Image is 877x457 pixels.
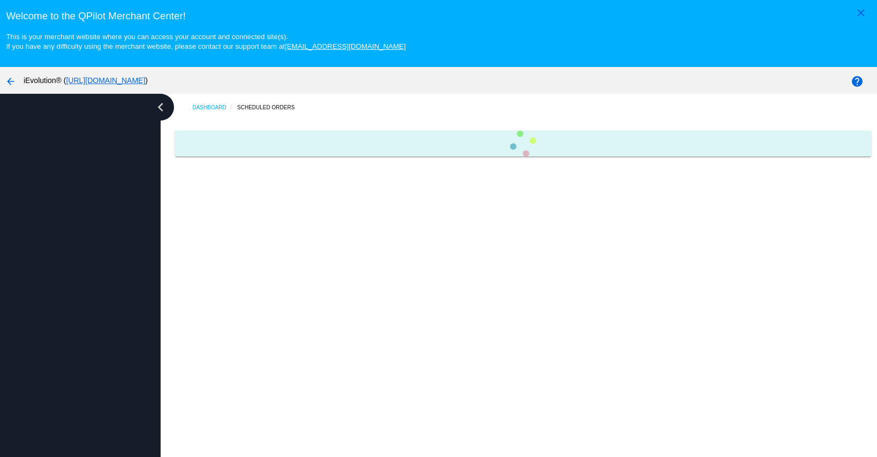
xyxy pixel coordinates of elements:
[285,42,406,50] a: [EMAIL_ADDRESS][DOMAIN_NAME]
[855,6,867,19] mat-icon: close
[192,99,237,116] a: Dashboard
[6,10,871,22] h3: Welcome to the QPilot Merchant Center!
[851,75,864,88] mat-icon: help
[152,99,169,116] i: chevron_left
[6,33,405,50] small: This is your merchant website where you can access your account and connected site(s). If you hav...
[24,76,148,85] span: iEvolution® ( )
[66,76,145,85] a: [URL][DOMAIN_NAME]
[4,75,17,88] mat-icon: arrow_back
[237,99,304,116] a: Scheduled Orders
